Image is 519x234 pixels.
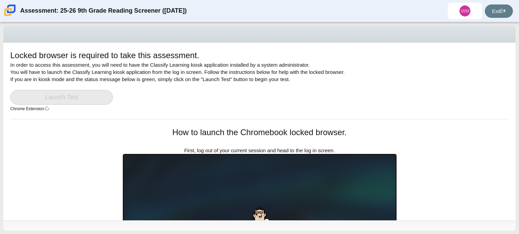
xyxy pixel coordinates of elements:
span: WM [461,9,469,13]
h1: How to launch the Chromebook locked browser. [123,127,397,138]
a: Launch Test [10,90,113,105]
div: In order to access this assessment, you will need to have the Classify Learning kiosk application... [10,50,509,119]
div: Assessment: 25-26 9th Grade Reading Screener ([DATE]) [20,3,187,19]
h1: Locked browser is required to take this assessment. [10,50,199,61]
a: Exit [485,4,513,18]
small: Chrome Extension: [10,106,49,111]
a: Carmen School of Science & Technology [3,13,17,18]
img: Carmen School of Science & Technology [3,3,17,17]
